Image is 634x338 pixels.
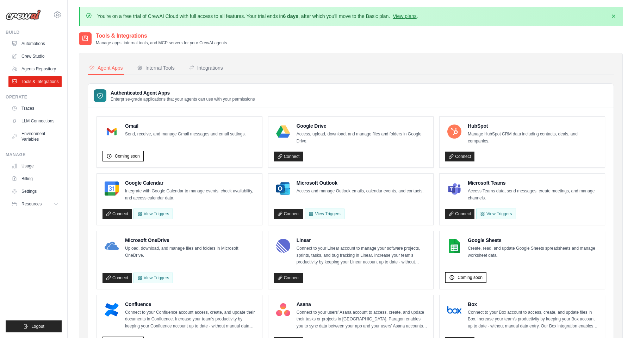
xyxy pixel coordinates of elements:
[6,9,41,20] img: Logo
[297,301,428,308] h4: Asana
[133,209,173,219] button: View Triggers
[468,237,599,244] h4: Google Sheets
[468,245,599,259] p: Create, read, and update Google Sheets spreadsheets and manage worksheet data.
[274,152,303,161] a: Connect
[447,181,461,196] img: Microsoft Teams Logo
[305,209,344,219] : View Triggers
[445,152,474,161] a: Connect
[102,273,132,283] a: Connect
[297,122,428,129] h4: Google Drive
[458,275,483,280] span: Coming soon
[6,94,62,100] div: Operate
[8,76,62,87] a: Tools & Integrations
[136,62,176,75] button: Internal Tools
[8,186,62,197] a: Settings
[468,301,599,308] h4: Box
[137,64,175,71] div: Internal Tools
[8,103,62,114] a: Traces
[276,181,290,196] img: Microsoft Outlook Logo
[297,188,424,195] p: Access and manage Outlook emails, calendar events, and contacts.
[276,239,290,253] img: Linear Logo
[468,188,599,202] p: Access Teams data, send messages, create meetings, and manage channels.
[393,13,416,19] a: View plans
[88,62,124,75] button: Agent Apps
[111,89,255,96] h3: Authenticated Agent Apps
[276,125,290,139] img: Google Drive Logo
[297,179,424,186] h4: Microsoft Outlook
[187,62,224,75] button: Integrations
[111,96,255,102] p: Enterprise-grade applications that your agents can use with your permissions
[274,209,303,219] a: Connect
[6,320,62,332] button: Logout
[468,122,599,129] h4: HubSpot
[297,309,428,330] p: Connect to your users’ Asana account to access, create, and update their tasks or projects in [GE...
[476,209,516,219] : View Triggers
[125,131,246,138] p: Send, receive, and manage Gmail messages and email settings.
[89,64,123,71] div: Agent Apps
[125,179,256,186] h4: Google Calendar
[105,303,119,317] img: Confluence Logo
[8,128,62,145] a: Environment Variables
[125,237,256,244] h4: Microsoft OneDrive
[31,324,44,329] span: Logout
[468,309,599,330] p: Connect to your Box account to access, create, and update files in Box. Increase your team’s prod...
[6,30,62,35] div: Build
[297,131,428,145] p: Access, upload, download, and manage files and folders in Google Drive.
[8,63,62,75] a: Agents Repository
[96,40,227,46] p: Manage apps, internal tools, and MCP servers for your CrewAI agents
[283,13,298,19] strong: 6 days
[133,273,173,283] : View Triggers
[105,239,119,253] img: Microsoft OneDrive Logo
[125,122,246,129] h4: Gmail
[297,237,428,244] h4: Linear
[105,181,119,196] img: Google Calendar Logo
[447,125,461,139] img: HubSpot Logo
[8,198,62,210] button: Resources
[189,64,223,71] div: Integrations
[276,303,290,317] img: Asana Logo
[8,115,62,127] a: LLM Connections
[8,173,62,184] a: Billing
[6,152,62,158] div: Manage
[115,153,140,159] span: Coming soon
[125,301,256,308] h4: Confluence
[468,179,599,186] h4: Microsoft Teams
[21,201,42,207] span: Resources
[468,131,599,145] p: Manage HubSpot CRM data including contacts, deals, and companies.
[274,273,303,283] a: Connect
[97,13,418,20] p: You're on a free trial of CrewAI Cloud with full access to all features. Your trial ends in , aft...
[125,245,256,259] p: Upload, download, and manage files and folders in Microsoft OneDrive.
[445,209,474,219] a: Connect
[447,303,461,317] img: Box Logo
[8,38,62,49] a: Automations
[297,245,428,266] p: Connect to your Linear account to manage your software projects, sprints, tasks, and bug tracking...
[447,239,461,253] img: Google Sheets Logo
[8,160,62,172] a: Usage
[96,32,227,40] h2: Tools & Integrations
[105,125,119,139] img: Gmail Logo
[102,209,132,219] a: Connect
[8,51,62,62] a: Crew Studio
[125,188,256,202] p: Integrate with Google Calendar to manage events, check availability, and access calendar data.
[125,309,256,330] p: Connect to your Confluence account access, create, and update their documents in Confluence. Incr...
